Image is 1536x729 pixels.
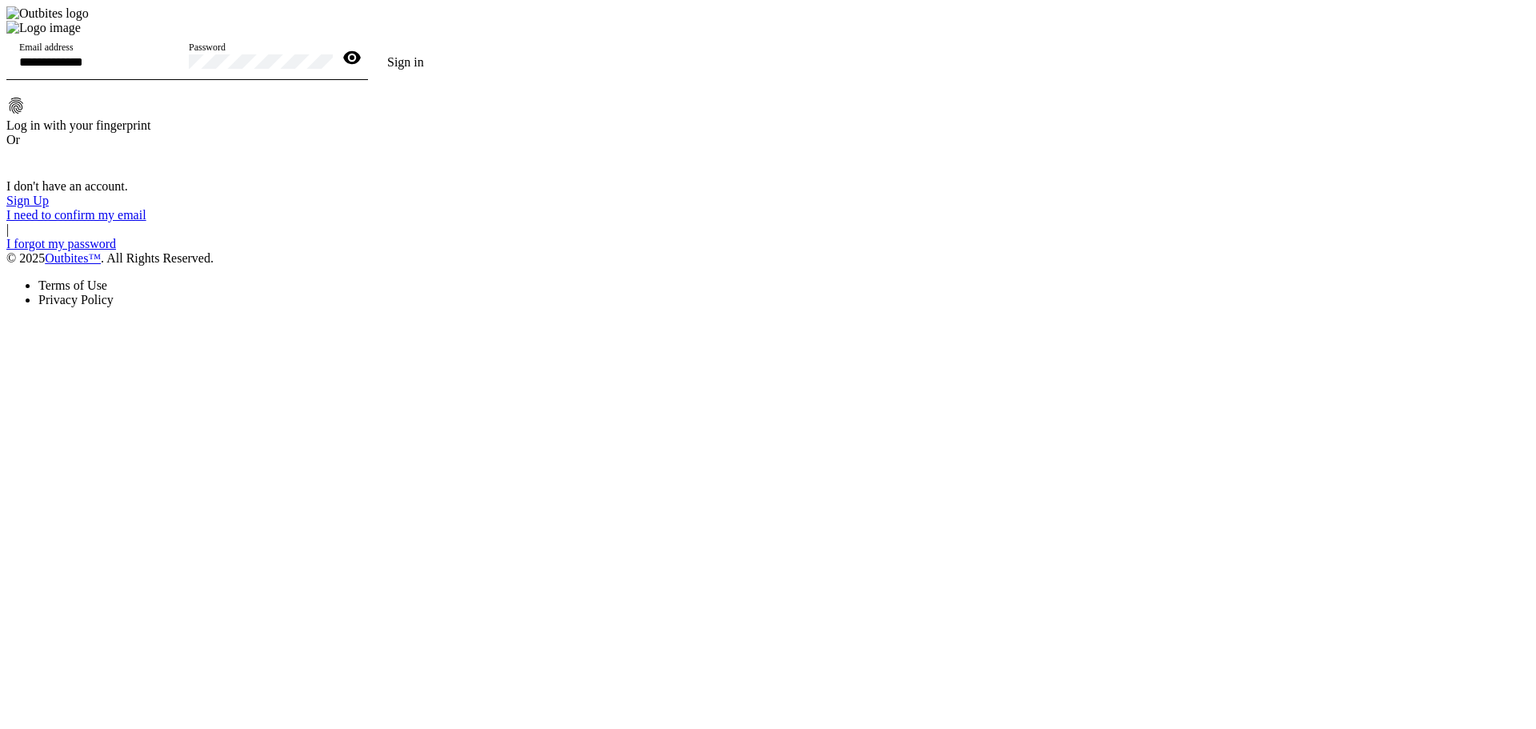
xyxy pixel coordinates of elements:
div: Or [6,133,443,147]
mat-label: Password [189,42,226,53]
span: © 2025 . All Rights Reserved. [6,251,214,265]
div: | [6,222,443,237]
img: Logo image [6,21,81,35]
mat-label: Email address [19,42,74,53]
button: Sign in [368,46,443,78]
div: I don't have an account. [6,179,443,194]
a: Privacy Policy [38,293,114,306]
a: Terms of Use [38,278,107,292]
a: Outbites™ [45,251,101,265]
a: Sign Up [6,194,49,207]
a: I forgot my password [6,237,116,250]
div: Log in with your fingerprint [6,118,443,133]
a: I need to confirm my email [6,208,146,222]
span: Sign in [387,55,424,69]
img: Outbites logo [6,6,89,21]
